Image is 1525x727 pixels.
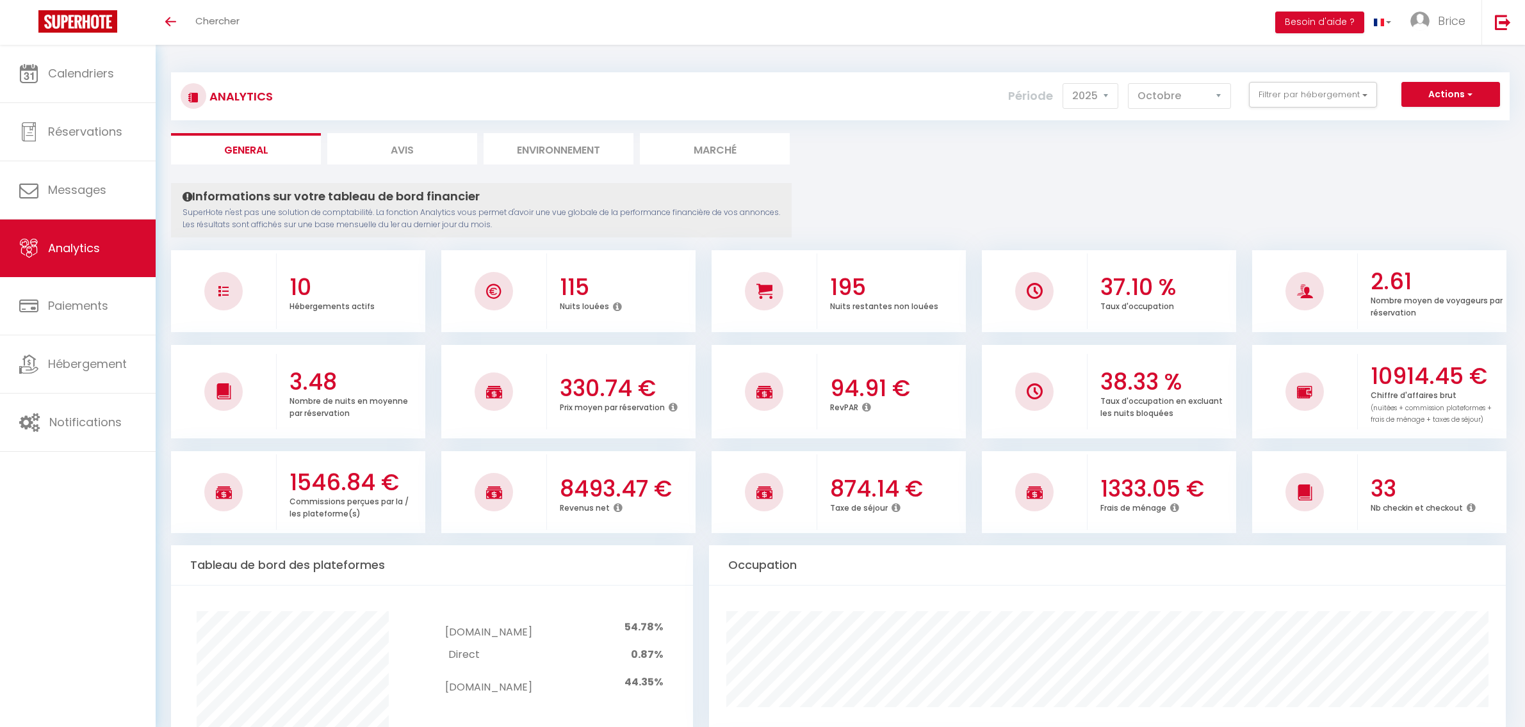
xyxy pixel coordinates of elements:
p: Nombre de nuits en moyenne par réservation [290,393,408,419]
p: Commissions perçues par la / les plateforme(s) [290,493,409,519]
p: Nombre moyen de voyageurs par réservation [1371,292,1503,318]
span: 0.87% [631,647,663,662]
h3: Analytics [206,82,273,111]
button: Filtrer par hébergement [1249,82,1377,108]
label: Période [1008,82,1053,110]
img: ... [1410,12,1430,31]
h3: 1546.84 € [290,469,422,496]
span: Notifications [49,414,122,430]
span: Chercher [195,14,240,28]
span: Hébergement [48,356,127,372]
li: Environnement [484,133,633,164]
img: NO IMAGE [218,286,229,296]
li: Avis [327,133,477,164]
h3: 8493.47 € [560,475,692,502]
p: Nuits restantes non louées [830,298,938,312]
img: logout [1495,14,1511,30]
h3: 10 [290,274,422,301]
h3: 38.33 % [1100,369,1233,395]
span: Calendriers [48,65,114,81]
td: Direct [445,644,532,666]
p: Hébergements actifs [290,298,375,312]
div: Occupation [709,545,1506,586]
div: Tableau de bord des plateformes [171,545,693,586]
img: NO IMAGE [1297,384,1313,399]
p: SuperHote n'est pas une solution de comptabilité. La fonction Analytics vous permet d'avoir une v... [183,207,780,231]
img: NO IMAGE [1027,383,1043,399]
span: 44.35% [624,675,663,689]
p: Taxe de séjour [830,500,888,513]
h3: 115 [560,274,692,301]
p: Taux d'occupation en excluant les nuits bloquées [1100,393,1223,419]
button: Actions [1401,82,1500,108]
span: (nuitées + commission plateformes + frais de ménage + taxes de séjour) [1371,403,1492,425]
td: [DOMAIN_NAME] [445,666,532,699]
h3: 195 [830,274,963,301]
p: Frais de ménage [1100,500,1166,513]
span: Brice [1438,13,1465,29]
h4: Informations sur votre tableau de bord financier [183,189,780,204]
p: Taux d'occupation [1100,298,1174,312]
p: RevPAR [830,399,858,413]
li: Marché [640,133,790,164]
p: Nb checkin et checkout [1371,500,1463,513]
span: Messages [48,182,106,198]
h3: 37.10 % [1100,274,1233,301]
h3: 1333.05 € [1100,475,1233,502]
h3: 2.61 [1371,268,1503,295]
p: Nuits louées [560,298,609,312]
h3: 330.74 € [560,375,692,402]
p: Prix moyen par réservation [560,399,665,413]
h3: 10914.45 € [1371,363,1503,390]
span: Paiements [48,298,108,314]
h3: 3.48 [290,369,422,395]
h3: 33 [1371,475,1503,502]
li: General [171,133,321,164]
h3: 874.14 € [830,475,963,502]
span: Analytics [48,240,100,256]
span: 54.78% [624,619,663,634]
img: Super Booking [38,10,117,33]
p: Chiffre d'affaires brut [1371,387,1492,425]
td: [DOMAIN_NAME] [445,611,532,644]
h3: 94.91 € [830,375,963,402]
span: Réservations [48,124,122,140]
button: Besoin d'aide ? [1275,12,1364,33]
p: Revenus net [560,500,610,513]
